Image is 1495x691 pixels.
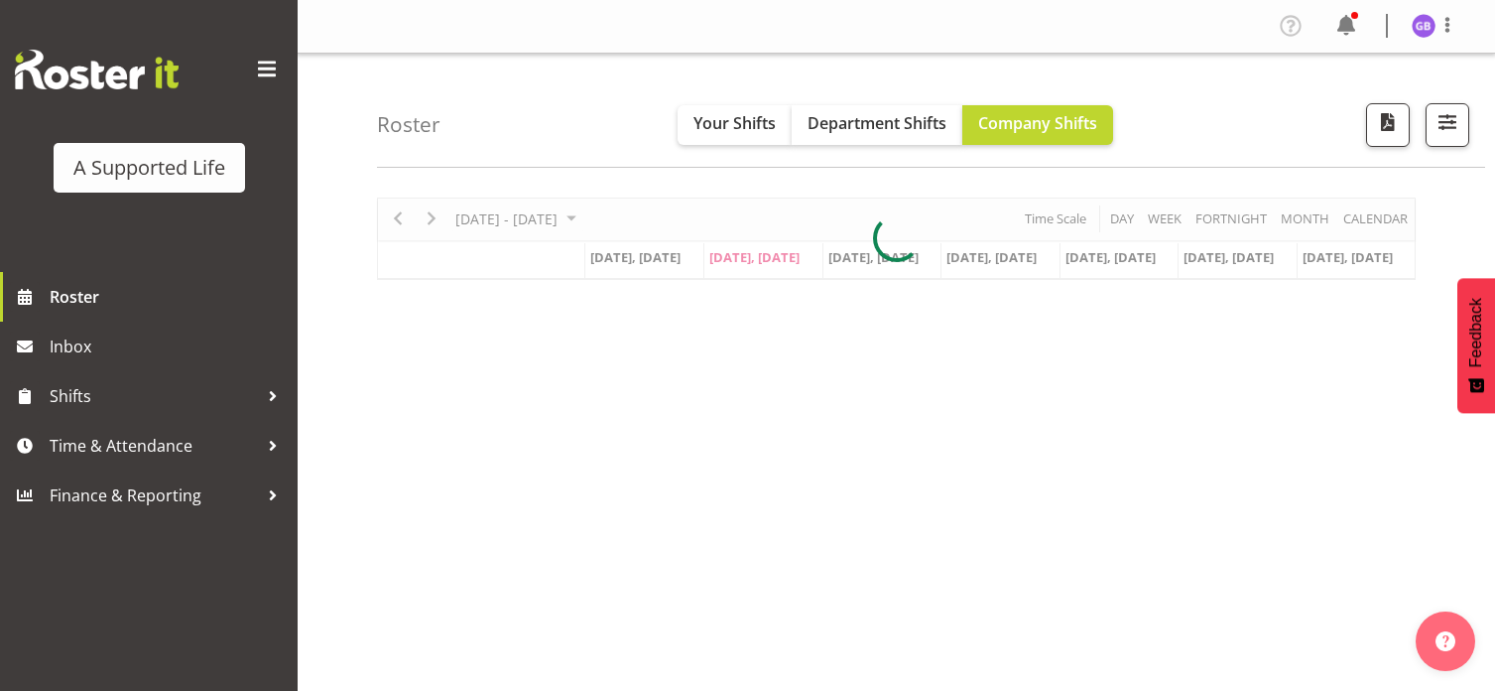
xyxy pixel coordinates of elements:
span: Finance & Reporting [50,481,258,510]
img: gerda-baard5817.jpg [1412,14,1435,38]
img: help-xxl-2.png [1435,631,1455,651]
span: Department Shifts [808,112,946,134]
span: Inbox [50,332,288,361]
button: Download a PDF of the roster according to the set date range. [1366,103,1410,147]
span: Your Shifts [693,112,776,134]
button: Your Shifts [678,105,792,145]
h4: Roster [377,113,440,136]
button: Company Shifts [962,105,1113,145]
span: Company Shifts [978,112,1097,134]
span: Feedback [1467,298,1485,367]
button: Filter Shifts [1426,103,1469,147]
span: Time & Attendance [50,431,258,461]
img: Rosterit website logo [15,50,179,89]
div: A Supported Life [73,153,225,183]
span: Roster [50,282,288,312]
span: Shifts [50,381,258,411]
button: Feedback - Show survey [1457,278,1495,413]
button: Department Shifts [792,105,962,145]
